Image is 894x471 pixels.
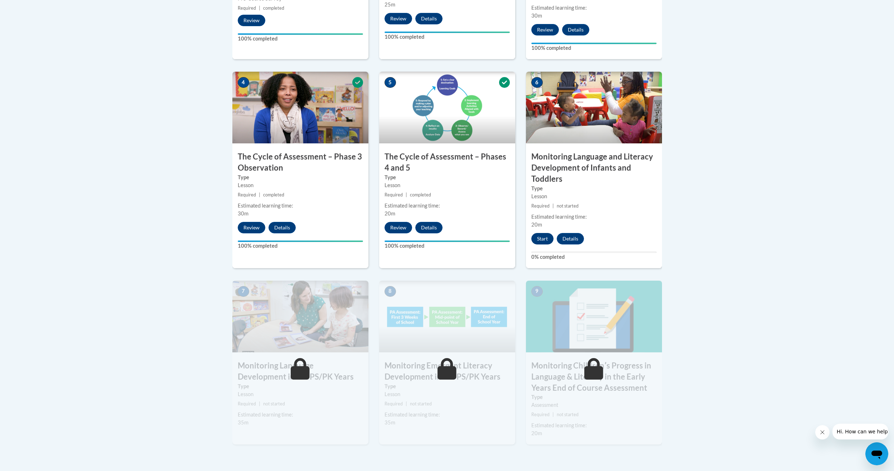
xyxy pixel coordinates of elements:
button: Details [415,222,443,233]
span: 35m [385,419,395,425]
span: | [259,5,260,11]
span: not started [263,401,285,406]
button: Review [531,24,559,35]
span: Required [238,5,256,11]
div: Lesson [531,192,657,200]
h3: Monitoring Language and Literacy Development of Infants and Toddlers [526,151,662,184]
img: Course Image [526,72,662,143]
div: Your progress [238,33,363,35]
div: Lesson [385,390,510,398]
button: Review [385,13,412,24]
img: Course Image [379,281,515,352]
span: 4 [238,77,249,88]
span: 20m [531,430,542,436]
h3: Monitoring Language Development in the PS/PK Years [232,360,368,382]
span: Hi. How can we help? [4,5,58,11]
span: Required [531,203,550,209]
img: Course Image [526,281,662,352]
span: not started [557,203,579,209]
span: completed [410,192,431,198]
button: Start [531,233,554,244]
span: Required [238,401,256,406]
h3: Monitoring Childrenʹs Progress in Language & Literacy in the Early Years End of Course Assessment [526,360,662,393]
div: Your progress [385,241,510,242]
div: Estimated learning time: [385,202,510,210]
div: Your progress [238,241,363,242]
div: Estimated learning time: [531,422,657,429]
span: | [259,192,260,198]
span: | [406,192,407,198]
button: Review [238,15,265,26]
button: Details [415,13,443,24]
span: 35m [238,419,248,425]
div: Estimated learning time: [531,4,657,12]
div: Your progress [531,43,657,44]
span: | [406,401,407,406]
div: Your progress [385,32,510,33]
span: | [259,401,260,406]
span: | [552,412,554,417]
h3: The Cycle of Assessment – Phases 4 and 5 [379,151,515,173]
span: 8 [385,286,396,297]
iframe: Message from company [832,424,888,439]
span: Required [385,192,403,198]
label: Type [238,382,363,390]
img: Course Image [379,72,515,143]
h3: Monitoring Emergent Literacy Development in the PS/PK Years [379,360,515,382]
div: Estimated learning time: [385,411,510,419]
span: 20m [385,210,395,217]
label: Type [385,382,510,390]
span: 9 [531,286,543,297]
label: 100% completed [385,33,510,41]
span: completed [263,5,284,11]
span: Required [385,401,403,406]
iframe: Button to launch messaging window [865,442,888,465]
span: 6 [531,77,543,88]
label: Type [238,173,363,181]
button: Details [269,222,296,233]
h3: The Cycle of Assessment – Phase 3 Observation [232,151,368,173]
div: Estimated learning time: [238,411,363,419]
div: Lesson [385,181,510,189]
span: Required [531,412,550,417]
span: | [552,203,554,209]
span: 25m [385,1,395,8]
span: completed [263,192,284,198]
div: Estimated learning time: [531,213,657,221]
iframe: Close message [815,425,830,439]
div: Lesson [238,181,363,189]
div: Assessment [531,401,657,409]
span: 7 [238,286,249,297]
button: Details [557,233,584,244]
div: Lesson [238,390,363,398]
button: Review [385,222,412,233]
span: 30m [238,210,248,217]
label: 100% completed [238,35,363,43]
button: Review [238,222,265,233]
button: Details [562,24,589,35]
span: 5 [385,77,396,88]
label: 100% completed [385,242,510,250]
label: 0% completed [531,253,657,261]
label: Type [531,185,657,192]
span: not started [410,401,432,406]
label: Type [531,393,657,401]
label: Type [385,173,510,181]
label: 100% completed [238,242,363,250]
img: Course Image [232,72,368,143]
img: Course Image [232,281,368,352]
span: not started [557,412,579,417]
div: Estimated learning time: [238,202,363,210]
span: 30m [531,13,542,19]
label: 100% completed [531,44,657,52]
span: 20m [531,222,542,228]
span: Required [238,192,256,198]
